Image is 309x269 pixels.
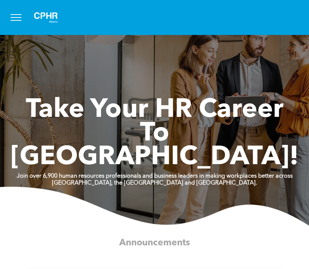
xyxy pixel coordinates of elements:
[26,97,284,123] span: Take Your HR Career
[7,8,25,27] button: menu
[17,173,293,179] strong: Join over 6,900 human resources professionals and business leaders in making workplaces better ac...
[119,238,190,247] span: Announcements
[11,121,299,171] span: To [GEOGRAPHIC_DATA]!
[28,6,64,29] img: A white background with a few lines on it
[52,180,257,186] strong: [GEOGRAPHIC_DATA], the [GEOGRAPHIC_DATA] and [GEOGRAPHIC_DATA].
